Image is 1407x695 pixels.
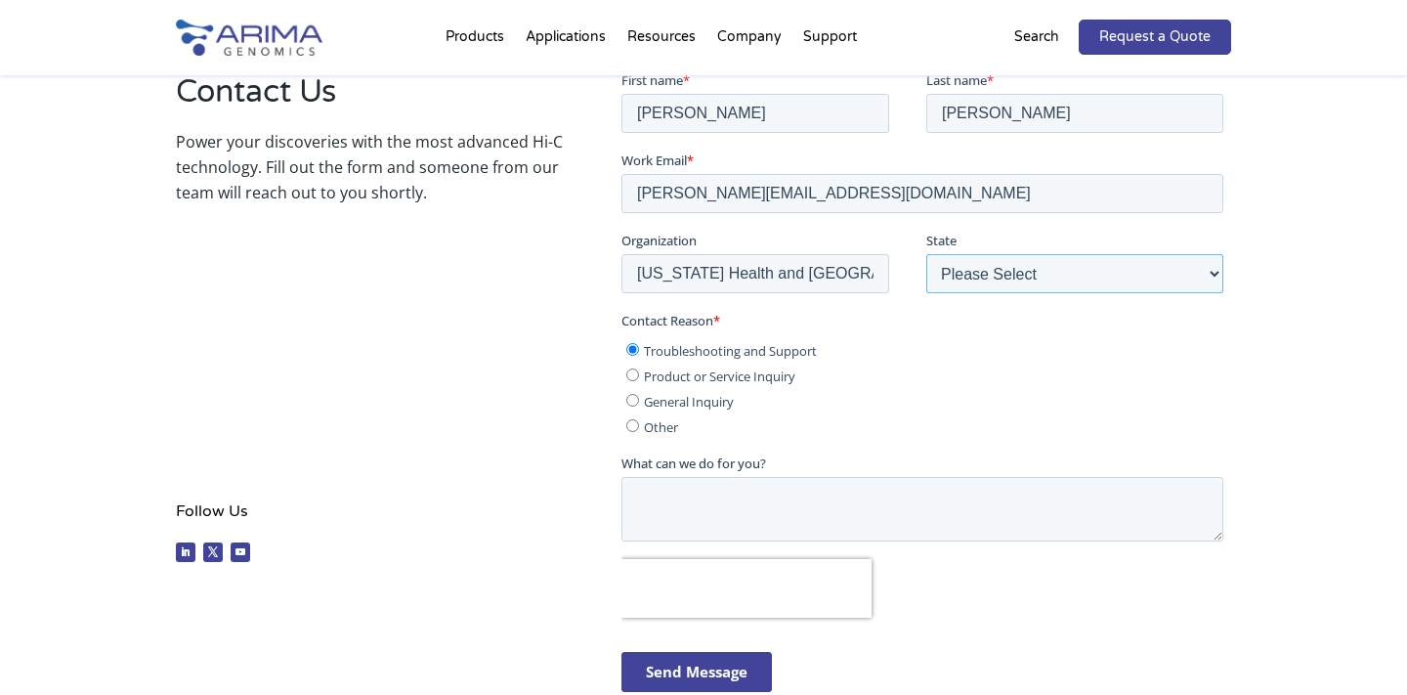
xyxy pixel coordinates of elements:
[1014,24,1059,50] p: Search
[176,20,322,56] img: Arima-Genomics-logo
[176,499,563,539] h4: Follow Us
[1079,20,1231,55] a: Request a Quote
[203,543,223,562] a: Follow on X
[231,543,250,562] a: Follow on Youtube
[176,129,563,205] p: Power your discoveries with the most advanced Hi-C technology. Fill out the form and someone from...
[176,543,195,562] a: Follow on LinkedIn
[176,70,563,129] h2: Contact Us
